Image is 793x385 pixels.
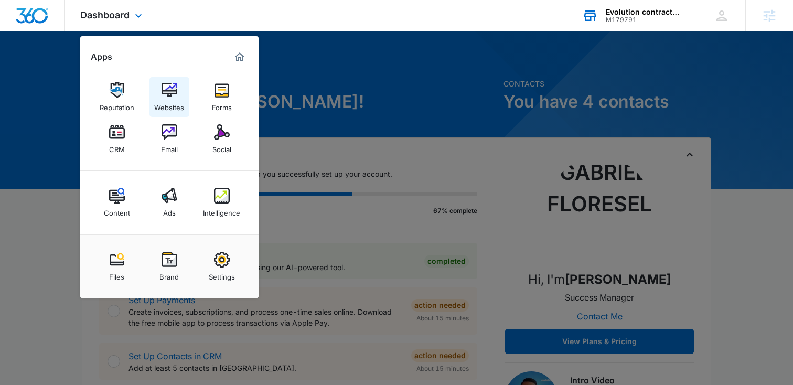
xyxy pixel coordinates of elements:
[606,8,682,16] div: account name
[209,268,235,281] div: Settings
[149,77,189,117] a: Websites
[212,140,231,154] div: Social
[149,183,189,222] a: Ads
[149,119,189,159] a: Email
[606,16,682,24] div: account id
[97,247,137,286] a: Files
[212,98,232,112] div: Forms
[80,9,130,20] span: Dashboard
[231,49,248,66] a: Marketing 360® Dashboard
[100,98,134,112] div: Reputation
[149,247,189,286] a: Brand
[159,268,179,281] div: Brand
[104,204,130,217] div: Content
[97,119,137,159] a: CRM
[202,247,242,286] a: Settings
[97,183,137,222] a: Content
[161,140,178,154] div: Email
[203,204,240,217] div: Intelligence
[109,268,124,281] div: Files
[109,140,125,154] div: CRM
[154,98,184,112] div: Websites
[91,52,112,62] h2: Apps
[163,204,176,217] div: Ads
[202,77,242,117] a: Forms
[202,119,242,159] a: Social
[97,77,137,117] a: Reputation
[202,183,242,222] a: Intelligence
